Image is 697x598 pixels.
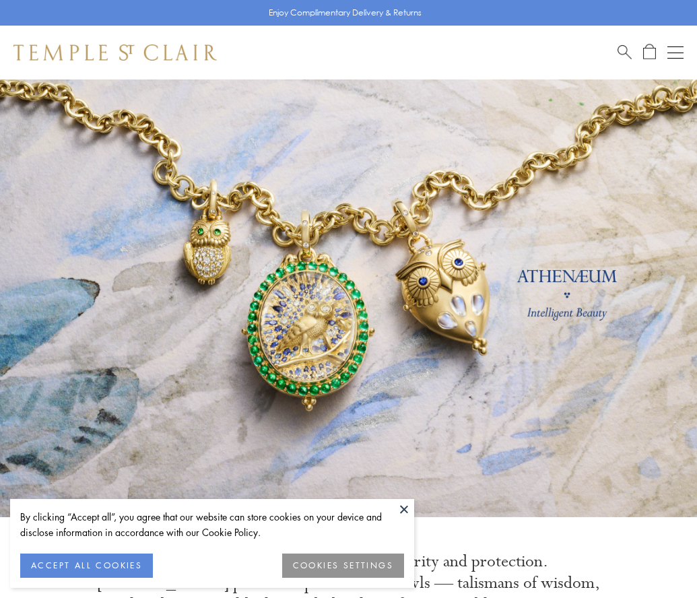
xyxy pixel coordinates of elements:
[20,509,404,540] div: By clicking “Accept all”, you agree that our website can store cookies on your device and disclos...
[667,44,684,61] button: Open navigation
[269,6,422,20] p: Enjoy Complimentary Delivery & Returns
[618,44,632,61] a: Search
[20,554,153,578] button: ACCEPT ALL COOKIES
[13,44,217,61] img: Temple St. Clair
[643,44,656,61] a: Open Shopping Bag
[282,554,404,578] button: COOKIES SETTINGS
